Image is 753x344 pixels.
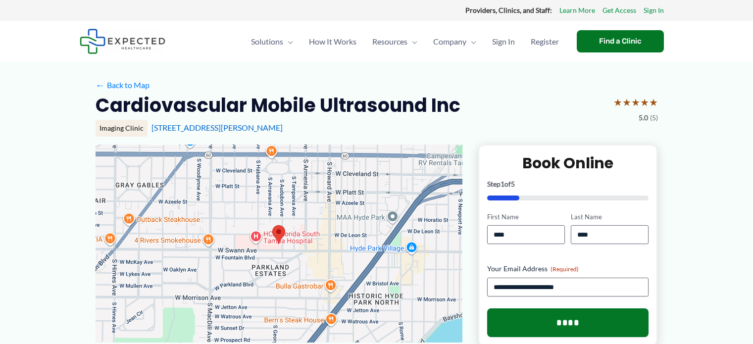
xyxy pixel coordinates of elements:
label: Last Name [571,212,649,222]
span: ← [96,80,105,90]
a: CompanyMenu Toggle [425,24,484,59]
a: Register [523,24,567,59]
a: Get Access [602,4,636,17]
span: Menu Toggle [466,24,476,59]
span: ★ [613,93,622,111]
span: (Required) [551,265,579,273]
p: Step of [487,181,649,188]
a: Sign In [644,4,664,17]
span: ★ [622,93,631,111]
span: (5) [650,111,658,124]
a: Learn More [559,4,595,17]
a: ←Back to Map [96,78,150,93]
span: ★ [631,93,640,111]
h2: Book Online [487,153,649,173]
span: Menu Toggle [283,24,293,59]
span: How It Works [309,24,356,59]
span: Register [531,24,559,59]
a: ResourcesMenu Toggle [364,24,425,59]
div: Imaging Clinic [96,120,148,137]
a: Find a Clinic [577,30,664,52]
span: 1 [501,180,504,188]
span: Solutions [251,24,283,59]
span: 5 [511,180,515,188]
a: Sign In [484,24,523,59]
span: ★ [640,93,649,111]
label: First Name [487,212,565,222]
img: Expected Healthcare Logo - side, dark font, small [80,29,165,54]
a: [STREET_ADDRESS][PERSON_NAME] [151,123,283,132]
label: Your Email Address [487,264,649,274]
span: Sign In [492,24,515,59]
strong: Providers, Clinics, and Staff: [465,6,552,14]
span: Menu Toggle [407,24,417,59]
h2: Cardiovascular Mobile Ultrasound Inc [96,93,460,117]
span: 5.0 [639,111,648,124]
a: SolutionsMenu Toggle [243,24,301,59]
span: ★ [649,93,658,111]
nav: Primary Site Navigation [243,24,567,59]
span: Company [433,24,466,59]
span: Resources [372,24,407,59]
a: How It Works [301,24,364,59]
